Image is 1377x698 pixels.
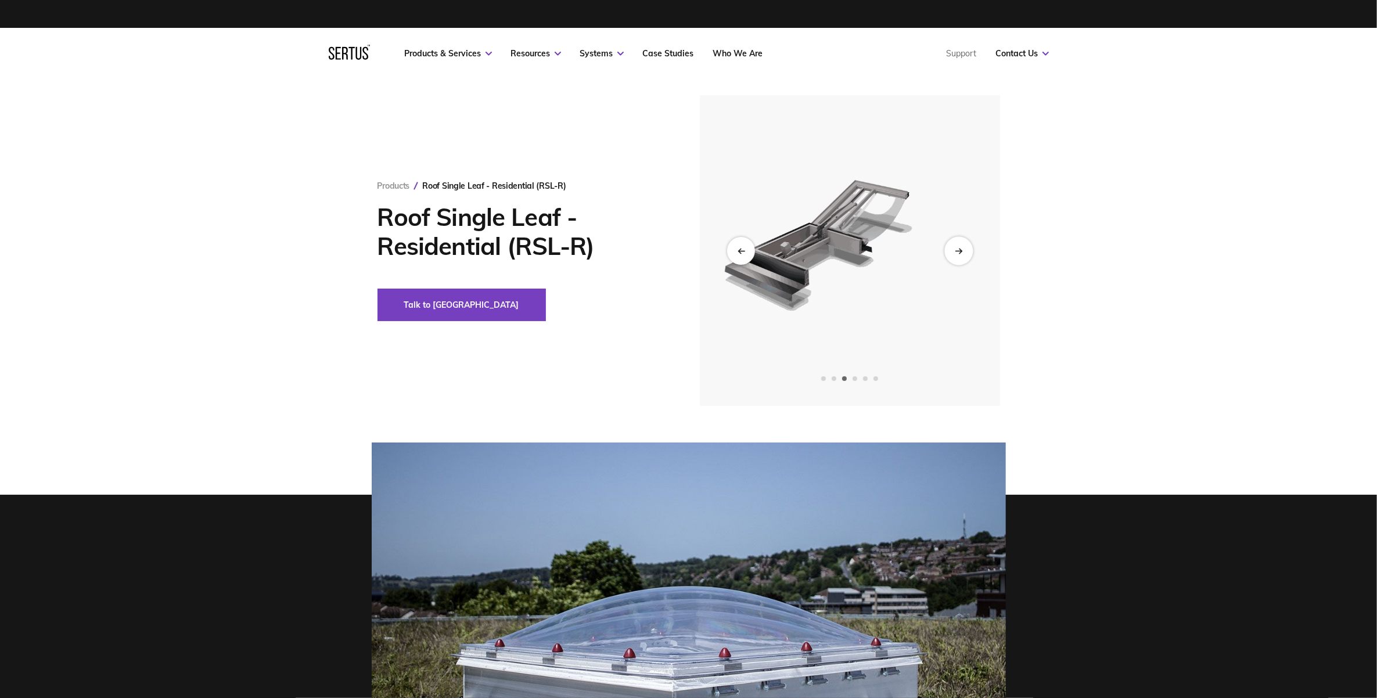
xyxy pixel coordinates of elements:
[996,48,1049,59] a: Contact Us
[832,376,836,381] span: Go to slide 2
[821,376,826,381] span: Go to slide 1
[947,48,977,59] a: Support
[1169,564,1377,698] iframe: Chat Widget
[377,203,665,261] h1: Roof Single Leaf - Residential (RSL-R)
[405,48,492,59] a: Products & Services
[377,289,546,321] button: Talk to [GEOGRAPHIC_DATA]
[643,48,694,59] a: Case Studies
[377,181,410,191] a: Products
[863,376,868,381] span: Go to slide 5
[580,48,624,59] a: Systems
[873,376,878,381] span: Go to slide 6
[713,48,763,59] a: Who We Are
[727,237,755,265] div: Previous slide
[944,236,973,265] div: Next slide
[511,48,561,59] a: Resources
[853,376,857,381] span: Go to slide 4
